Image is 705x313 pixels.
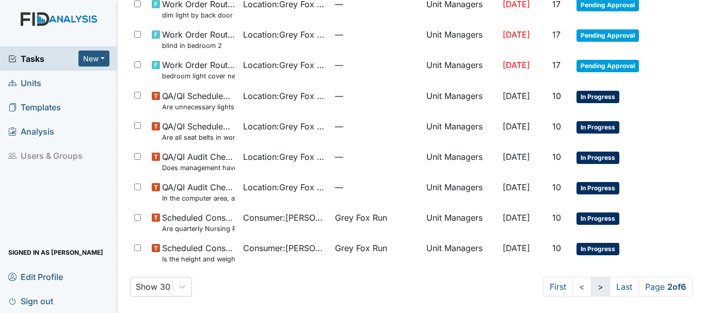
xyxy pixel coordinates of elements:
[8,53,78,65] a: Tasks
[335,181,418,193] span: —
[576,152,619,164] span: In Progress
[162,254,235,264] small: Is the height and weight record current through the previous month?
[503,60,530,70] span: [DATE]
[162,151,235,173] span: QA/QI Audit Checklist (ICF) Does management have knowledge of another employee's password?
[243,28,326,41] span: Location : Grey Fox Run
[162,120,235,142] span: QA/QI Scheduled Inspection Are all seat belts in working condition?
[243,120,326,133] span: Location : Grey Fox Run
[162,90,235,112] span: QA/QI Scheduled Inspection Are unnecessary lights on?
[335,151,418,163] span: —
[335,90,418,102] span: —
[8,244,103,260] span: Signed in as [PERSON_NAME]
[8,75,41,91] span: Units
[576,182,619,194] span: In Progress
[243,181,326,193] span: Location : Grey Fox Run
[422,55,499,85] td: Unit Managers
[591,277,610,296] a: >
[422,24,499,55] td: Unit Managers
[243,242,326,254] span: Consumer : [PERSON_NAME]
[552,243,561,253] span: 10
[552,121,561,131] span: 10
[162,28,235,51] span: Work Order Routine blind in bedroom 2
[162,71,235,81] small: bedroom light cover needs to be tightened
[503,29,530,40] span: [DATE]
[335,211,387,224] span: Grey Fox Run
[162,224,235,234] small: Are quarterly Nursing Progress Notes/Visual Assessments completed by the end of the month followi...
[552,29,560,40] span: 17
[552,182,561,192] span: 10
[162,59,235,81] span: Work Order Routine bedroom light cover needs to be tightened
[8,123,54,139] span: Analysis
[335,242,387,254] span: Grey Fox Run
[243,211,326,224] span: Consumer : [PERSON_NAME]
[162,193,235,203] small: In the computer area, are there any passwords that are visible?
[576,29,639,42] span: Pending Approval
[243,151,326,163] span: Location : Grey Fox Run
[576,60,639,72] span: Pending Approval
[638,277,693,296] span: Page
[610,277,639,296] a: Last
[335,59,418,71] span: —
[543,277,573,296] a: First
[422,116,499,146] td: Unit Managers
[335,120,418,133] span: —
[422,86,499,116] td: Unit Managers
[162,10,235,20] small: dim light by back door
[503,91,530,101] span: [DATE]
[552,152,561,162] span: 10
[422,177,499,207] td: Unit Managers
[422,238,499,268] td: Unit Managers
[576,212,619,225] span: In Progress
[162,102,235,112] small: Are unnecessary lights on?
[162,211,235,234] span: Scheduled Consumer Chart Review Are quarterly Nursing Progress Notes/Visual Assessments completed...
[576,243,619,255] span: In Progress
[422,146,499,177] td: Unit Managers
[78,51,109,67] button: New
[162,41,235,51] small: blind in bedroom 2
[8,269,63,285] span: Edit Profile
[8,99,61,115] span: Templates
[136,281,170,293] div: Show 30
[162,242,235,264] span: Scheduled Consumer Chart Review Is the height and weight record current through the previous month?
[576,91,619,103] span: In Progress
[503,182,530,192] span: [DATE]
[503,243,530,253] span: [DATE]
[243,90,326,102] span: Location : Grey Fox Run
[503,152,530,162] span: [DATE]
[552,91,561,101] span: 10
[667,282,686,292] strong: 2 of 6
[503,212,530,223] span: [DATE]
[422,207,499,238] td: Unit Managers
[552,60,560,70] span: 17
[572,277,591,296] a: <
[503,121,530,131] span: [DATE]
[543,277,693,296] nav: task-pagination
[335,28,418,41] span: —
[162,181,235,203] span: QA/QI Audit Checklist (ICF) In the computer area, are there any passwords that are visible?
[576,121,619,134] span: In Progress
[162,133,235,142] small: Are all seat belts in working condition?
[552,212,561,223] span: 10
[8,293,53,309] span: Sign out
[243,59,326,71] span: Location : Grey Fox Run
[162,163,235,173] small: Does management have knowledge of another employee's password?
